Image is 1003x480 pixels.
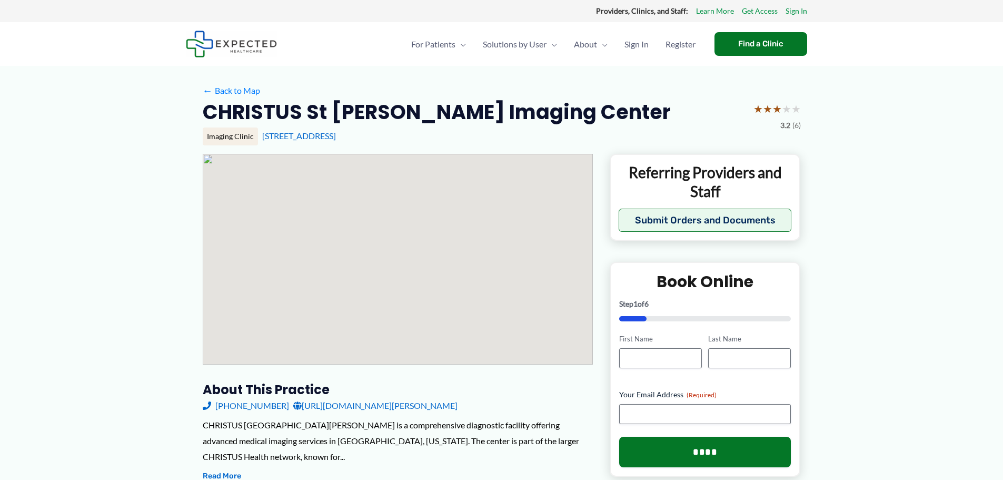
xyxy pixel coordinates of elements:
span: Sign In [624,26,649,63]
a: Get Access [742,4,778,18]
a: ←Back to Map [203,83,260,99]
span: 6 [644,299,649,308]
a: [URL][DOMAIN_NAME][PERSON_NAME] [293,398,458,414]
span: ★ [753,99,763,119]
a: AboutMenu Toggle [565,26,616,63]
span: 1 [633,299,638,308]
label: First Name [619,334,702,344]
span: ★ [763,99,772,119]
h2: Book Online [619,271,791,292]
span: (6) [792,119,801,132]
div: Imaging Clinic [203,128,258,145]
span: Menu Toggle [597,26,608,63]
span: ★ [791,99,801,119]
span: For Patients [411,26,455,63]
span: Register [666,26,696,63]
a: Find a Clinic [714,32,807,56]
h3: About this practice [203,381,593,398]
a: Sign In [616,26,657,63]
span: About [574,26,597,63]
h2: CHRISTUS St [PERSON_NAME] Imaging Center [203,99,671,125]
strong: Providers, Clinics, and Staff: [596,6,688,15]
span: ★ [782,99,791,119]
nav: Primary Site Navigation [403,26,704,63]
a: For PatientsMenu Toggle [403,26,474,63]
span: Solutions by User [483,26,547,63]
span: (Required) [687,391,717,399]
a: [PHONE_NUMBER] [203,398,289,414]
div: CHRISTUS [GEOGRAPHIC_DATA][PERSON_NAME] is a comprehensive diagnostic facility offering advanced ... [203,417,593,464]
p: Referring Providers and Staff [619,163,792,201]
a: Sign In [786,4,807,18]
p: Step of [619,300,791,308]
a: [STREET_ADDRESS] [262,131,336,141]
label: Your Email Address [619,389,791,400]
button: Submit Orders and Documents [619,209,792,232]
a: Register [657,26,704,63]
a: Learn More [696,4,734,18]
span: ← [203,85,213,95]
a: Solutions by UserMenu Toggle [474,26,565,63]
span: Menu Toggle [547,26,557,63]
span: 3.2 [780,119,790,132]
img: Expected Healthcare Logo - side, dark font, small [186,31,277,57]
span: Menu Toggle [455,26,466,63]
label: Last Name [708,334,791,344]
span: ★ [772,99,782,119]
